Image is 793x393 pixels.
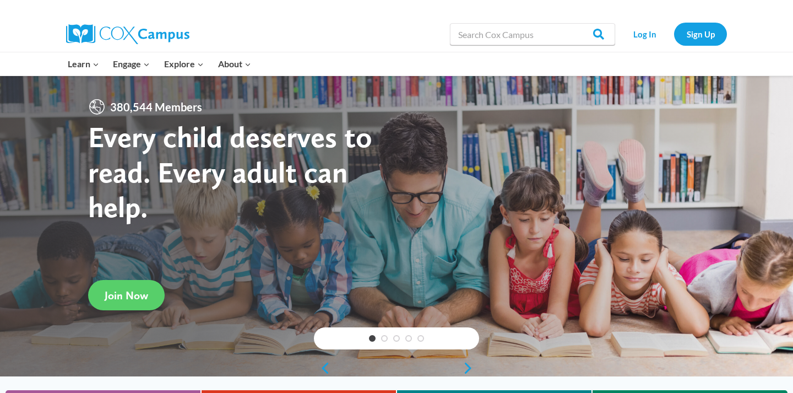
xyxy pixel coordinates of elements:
span: Engage [113,57,150,71]
img: Cox Campus [66,24,189,44]
span: Join Now [105,289,148,302]
a: 1 [369,335,376,342]
strong: Every child deserves to read. Every adult can help. [88,119,372,224]
span: Explore [164,57,204,71]
a: 2 [381,335,388,342]
a: next [463,362,479,375]
div: content slider buttons [314,357,479,379]
span: Learn [68,57,99,71]
span: 380,544 Members [106,98,207,116]
a: Join Now [88,280,165,310]
a: Log In [621,23,669,45]
a: 5 [417,335,424,342]
a: Sign Up [674,23,727,45]
span: About [218,57,251,71]
a: 4 [405,335,412,342]
a: 3 [393,335,400,342]
nav: Primary Navigation [61,52,258,76]
input: Search Cox Campus [450,23,615,45]
nav: Secondary Navigation [621,23,727,45]
a: previous [314,362,330,375]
